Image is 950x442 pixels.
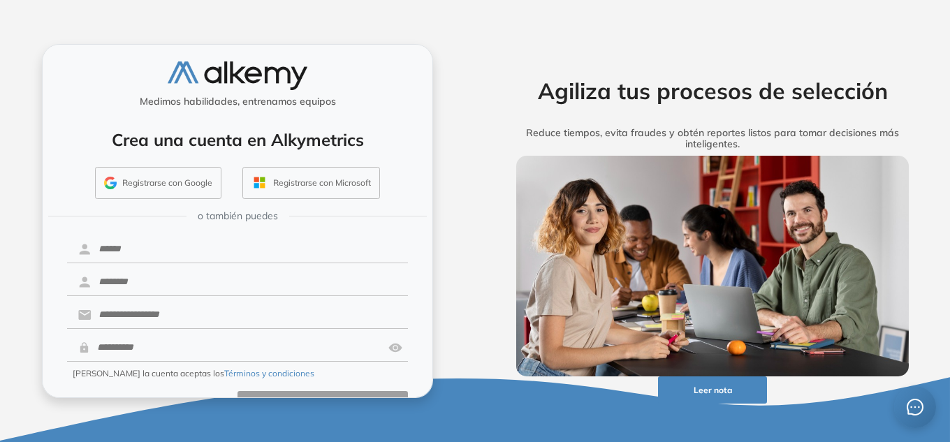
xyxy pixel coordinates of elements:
button: Ya tengo cuenta [67,391,237,418]
h4: Crea una cuenta en Alkymetrics [61,130,414,150]
button: Registrarse con Google [95,167,221,199]
img: asd [388,334,402,361]
button: Leer nota [658,376,767,404]
h5: Medimos habilidades, entrenamos equipos [48,96,427,108]
img: logo-alkemy [168,61,307,90]
img: GMAIL_ICON [104,177,117,189]
button: Registrarse con Microsoft [242,167,380,199]
button: Crear cuenta [237,391,408,418]
span: [PERSON_NAME] la cuenta aceptas los [73,367,314,380]
img: img-more-info [516,156,909,376]
span: message [907,399,923,415]
span: o también puedes [198,209,278,223]
button: Términos y condiciones [224,367,314,380]
img: OUTLOOK_ICON [251,175,268,191]
h5: Reduce tiempos, evita fraudes y obtén reportes listos para tomar decisiones más inteligentes. [495,127,930,151]
h2: Agiliza tus procesos de selección [495,78,930,104]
